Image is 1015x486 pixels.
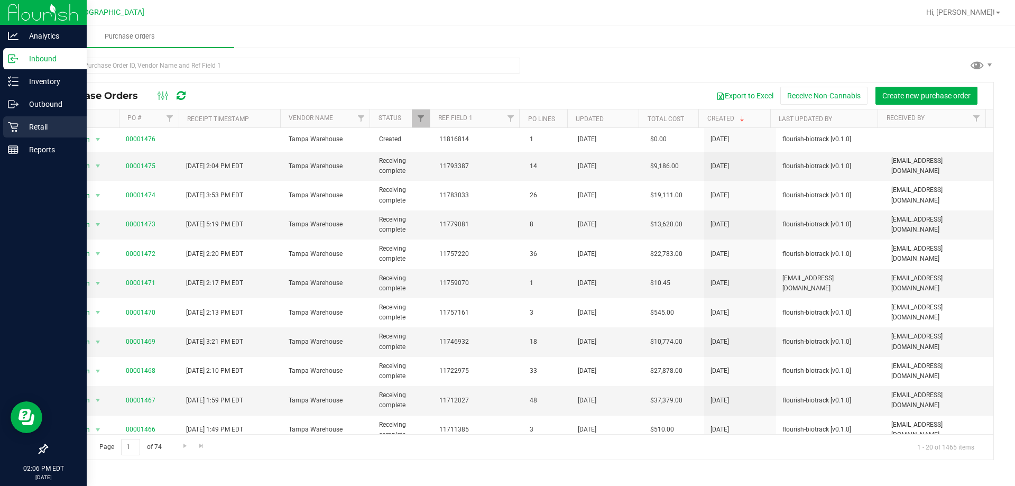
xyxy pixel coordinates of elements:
span: [EMAIL_ADDRESS][DOMAIN_NAME] [891,332,987,352]
a: Go to the next page [177,439,192,453]
span: Tampa Warehouse [289,278,366,288]
a: 00001473 [126,221,155,228]
inline-svg: Inbound [8,53,19,64]
span: select [91,217,104,232]
span: [DATE] [578,219,596,230]
span: Purchase Orders [55,90,149,102]
span: Receiving complete [379,156,427,176]
span: [DATE] [578,278,596,288]
span: flourish-biotrack [v0.1.0] [782,249,878,259]
span: 11757220 [439,249,517,259]
span: [DATE] [710,396,729,406]
span: Receiving complete [379,215,427,235]
span: Hi, [PERSON_NAME]! [926,8,995,16]
span: flourish-biotrack [v0.1.0] [782,366,878,376]
span: 11793387 [439,161,517,171]
span: select [91,246,104,261]
span: $545.00 [650,308,674,318]
span: select [91,364,104,379]
span: [DATE] [578,249,596,259]
span: $37,379.00 [650,396,682,406]
span: 8 [530,219,565,230]
a: Total Cost [648,115,684,123]
span: select [91,159,104,173]
span: flourish-biotrack [v0.1.0] [782,337,878,347]
p: [DATE] [5,473,82,481]
span: 3 [530,425,565,435]
span: [DATE] [578,308,596,318]
a: 00001475 [126,162,155,170]
span: [EMAIL_ADDRESS][DOMAIN_NAME] [782,273,878,294]
span: $0.00 [650,134,667,144]
span: Tampa Warehouse [289,366,366,376]
span: select [91,335,104,350]
span: 14 [530,161,565,171]
span: flourish-biotrack [v0.1.0] [782,190,878,200]
span: [EMAIL_ADDRESS][DOMAIN_NAME] [891,273,987,294]
span: $19,111.00 [650,190,682,200]
span: Tampa Warehouse [289,425,366,435]
span: [DATE] 2:10 PM EDT [186,366,243,376]
span: Page of 74 [90,439,170,455]
span: 1 [530,134,565,144]
span: [DATE] 2:20 PM EDT [186,249,243,259]
a: Last Updated By [779,115,832,123]
span: [DATE] 2:04 PM EDT [186,161,243,171]
span: 33 [530,366,565,376]
span: [DATE] 3:53 PM EDT [186,190,243,200]
span: 11816814 [439,134,517,144]
a: 00001471 [126,279,155,287]
span: flourish-biotrack [v0.1.0] [782,425,878,435]
span: 3 [530,308,565,318]
button: Export to Excel [709,87,780,105]
span: Receiving complete [379,244,427,264]
a: Status [379,114,401,122]
span: [DATE] [578,396,596,406]
span: 11783033 [439,190,517,200]
inline-svg: Inventory [8,76,19,87]
span: [EMAIL_ADDRESS][DOMAIN_NAME] [891,420,987,440]
span: select [91,276,104,291]
inline-svg: Retail [8,122,19,132]
p: 02:06 PM EDT [5,464,82,473]
p: Inventory [19,75,82,88]
a: Filter [502,109,519,127]
p: Inbound [19,52,82,65]
button: Receive Non-Cannabis [780,87,868,105]
span: Receiving complete [379,185,427,205]
span: Tampa Warehouse [289,337,366,347]
span: Tampa Warehouse [289,190,366,200]
span: $510.00 [650,425,674,435]
span: Tampa Warehouse [289,134,366,144]
span: $10,774.00 [650,337,682,347]
span: select [91,423,104,437]
a: Ref Field 1 [438,114,473,122]
span: flourish-biotrack [v0.1.0] [782,134,878,144]
a: Created [707,115,746,122]
span: 11757161 [439,308,517,318]
span: [DATE] [578,161,596,171]
span: 11712027 [439,396,517,406]
span: Receiving complete [379,273,427,294]
a: Received By [887,114,925,122]
span: [DATE] [710,308,729,318]
span: [DATE] 2:13 PM EDT [186,308,243,318]
span: [DATE] [578,134,596,144]
span: [DATE] [710,161,729,171]
span: Receiving complete [379,332,427,352]
a: 00001474 [126,191,155,199]
span: [DATE] [578,425,596,435]
span: Purchase Orders [90,32,169,41]
span: [DATE] [710,134,729,144]
p: Outbound [19,98,82,111]
span: [DATE] [710,249,729,259]
span: [DATE] [710,219,729,230]
span: [EMAIL_ADDRESS][DOMAIN_NAME] [891,185,987,205]
iframe: Resource center [11,401,42,433]
span: select [91,132,104,147]
a: Filter [352,109,370,127]
a: Updated [576,115,604,123]
span: [DATE] 1:49 PM EDT [186,425,243,435]
a: 00001466 [126,426,155,433]
span: Receiving complete [379,361,427,381]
